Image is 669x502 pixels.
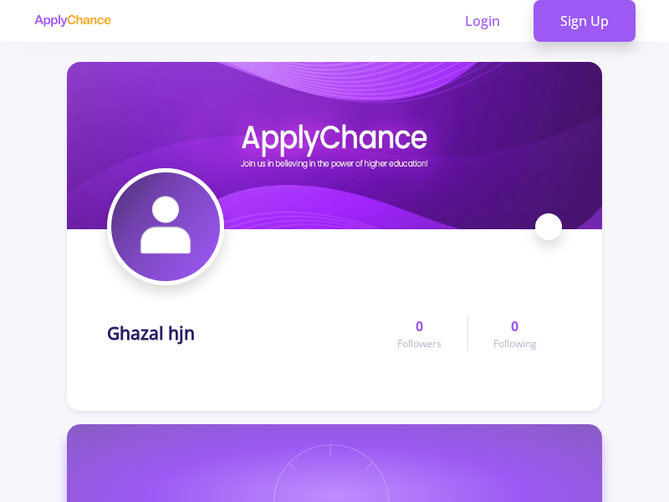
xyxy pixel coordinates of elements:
span: 0 [511,316,518,336]
img: Ghazal hjncover image [67,62,602,229]
img: Ghazal hjnavatar [111,172,220,281]
span: Following [493,336,537,351]
h1: Ghazal hjn [107,323,195,344]
a: 0Followers [372,316,467,351]
img: applychance logo text only [33,14,111,28]
span: 0 [416,316,423,336]
a: 0Following [467,316,562,351]
span: Followers [397,336,442,351]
